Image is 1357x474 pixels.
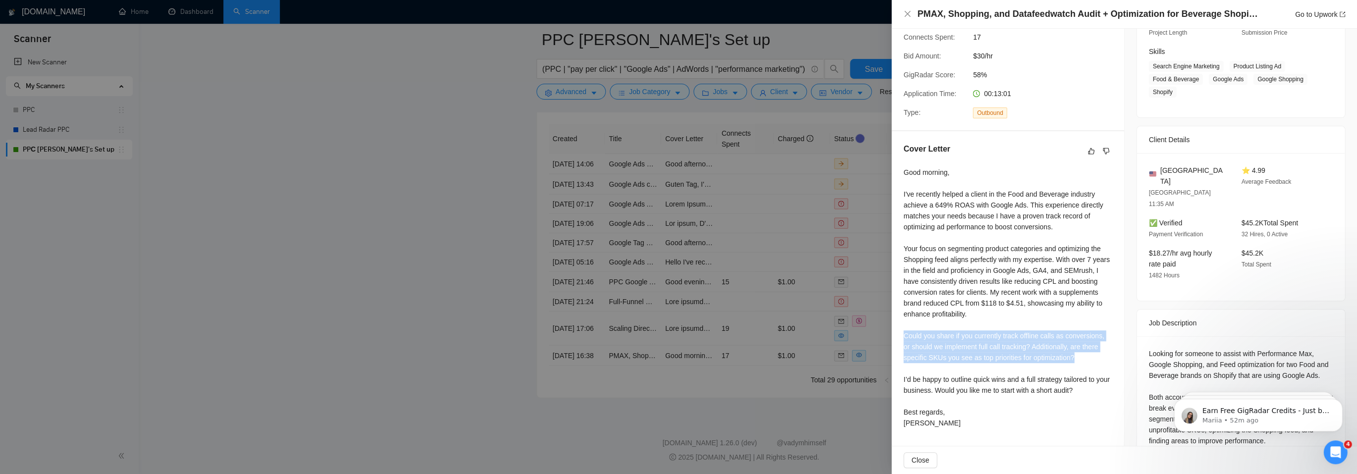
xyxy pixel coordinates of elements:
[917,8,1259,20] h4: PMAX, Shopping, and Datafeedwatch Audit + Optimization for Beverage Shopify Brand
[1148,272,1179,279] span: 1482 Hours
[1148,310,1333,336] div: Job Description
[1148,348,1333,446] div: Looking for someone to assist with Performance Max, Google Shopping, and Feed optimization for tw...
[1253,74,1307,85] span: Google Shopping
[1148,48,1165,55] span: Skills
[1088,147,1095,155] span: like
[1344,440,1352,448] span: 4
[1148,87,1176,98] span: Shopify
[1241,231,1287,238] span: 32 Hires, 0 Active
[903,108,920,116] span: Type:
[1148,189,1210,208] span: [GEOGRAPHIC_DATA] 11:35 AM
[1241,29,1287,36] span: Submission Price
[1148,249,1212,268] span: $18.27/hr avg hourly rate paid
[903,452,937,468] button: Close
[1149,170,1156,177] img: 🇺🇸
[1241,166,1265,174] span: ⭐ 4.99
[984,90,1011,98] span: 00:13:01
[1241,178,1291,185] span: Average Feedback
[1148,219,1182,227] span: ✅ Verified
[1159,378,1357,447] iframe: Intercom notifications message
[973,69,1121,80] span: 58%
[1229,61,1285,72] span: Product Listing Ad
[973,90,980,97] span: clock-circle
[903,10,911,18] button: Close
[1100,145,1112,157] button: dislike
[1148,61,1223,72] span: Search Engine Marketing
[903,52,941,60] span: Bid Amount:
[903,143,950,155] h5: Cover Letter
[1241,261,1271,268] span: Total Spent
[903,90,956,98] span: Application Time:
[1208,74,1247,85] span: Google Ads
[903,71,955,79] span: GigRadar Score:
[973,51,1121,61] span: $30/hr
[973,32,1121,43] span: 17
[1148,29,1187,36] span: Project Length
[903,33,955,41] span: Connects Spent:
[903,10,911,18] span: close
[973,107,1007,118] span: Outbound
[1085,145,1097,157] button: like
[1241,219,1298,227] span: $45.2K Total Spent
[1148,231,1202,238] span: Payment Verification
[1148,126,1333,153] div: Client Details
[1339,11,1345,17] span: export
[1148,74,1202,85] span: Food & Beverage
[1241,249,1263,257] span: $45.2K
[1160,165,1225,187] span: [GEOGRAPHIC_DATA]
[1102,147,1109,155] span: dislike
[911,455,929,466] span: Close
[1323,440,1347,464] iframe: Intercom live chat
[1295,10,1345,18] a: Go to Upworkexport
[903,167,1112,428] div: Good morning, I've recently helped a client in the Food and Beverage industry achieve a 649% ROAS...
